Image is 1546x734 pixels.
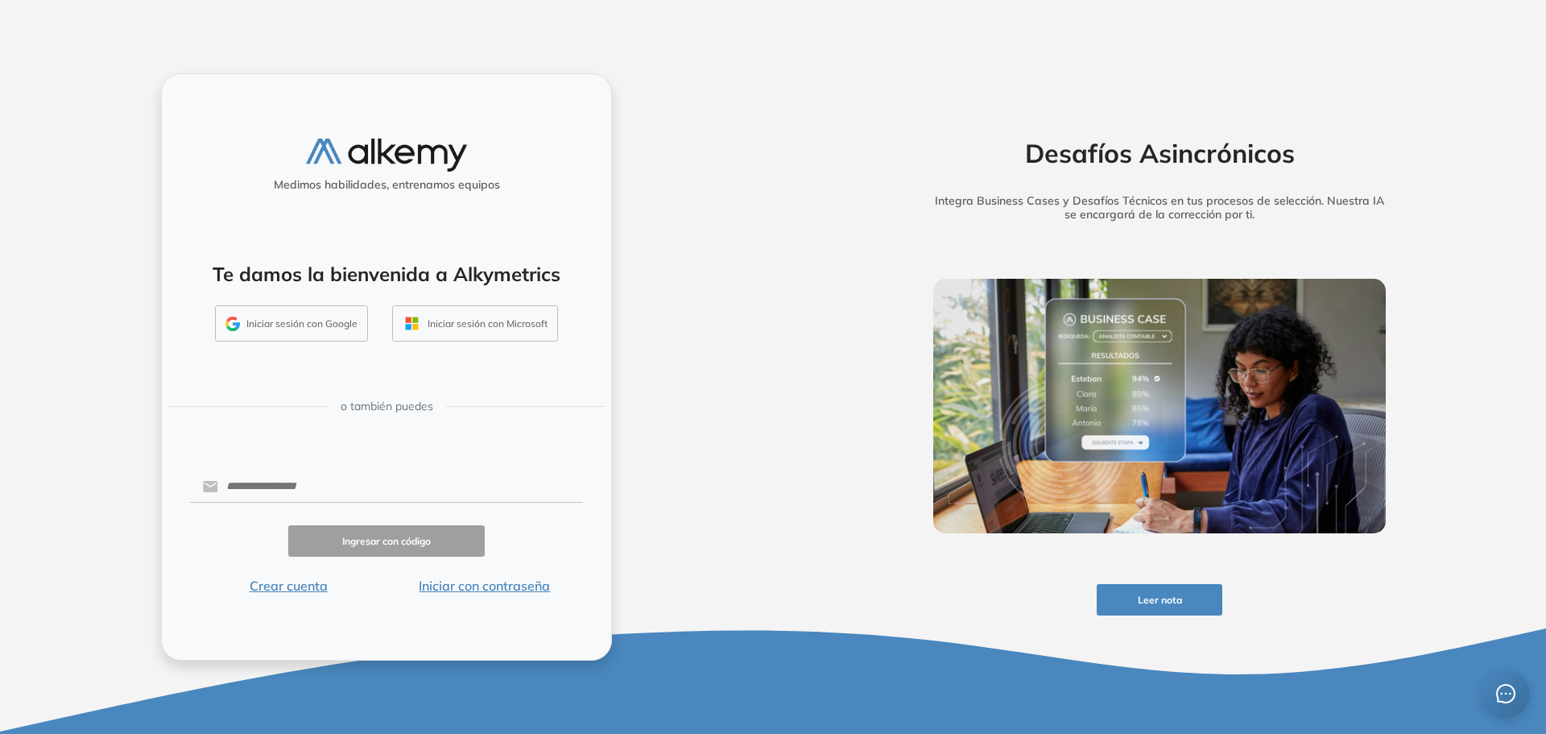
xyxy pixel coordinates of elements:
[215,305,368,342] button: Iniciar sesión con Google
[306,139,467,172] img: logo-alkemy
[933,279,1386,533] img: img-more-info
[1495,683,1516,704] span: message
[908,194,1411,222] h5: Integra Business Cases y Desafíos Técnicos en tus procesos de selección. Nuestra IA se encargará ...
[183,263,590,286] h4: Te damos la bienvenida a Alkymetrics
[386,576,583,595] button: Iniciar con contraseña
[225,317,240,331] img: GMAIL_ICON
[341,398,433,415] span: o también puedes
[392,305,558,342] button: Iniciar sesión con Microsoft
[1097,584,1222,616] button: Leer nota
[403,314,421,333] img: OUTLOOK_ICON
[190,576,386,595] button: Crear cuenta
[288,525,485,557] button: Ingresar con código
[908,138,1411,168] h2: Desafíos Asincrónicos
[168,178,605,192] h5: Medimos habilidades, entrenamos equipos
